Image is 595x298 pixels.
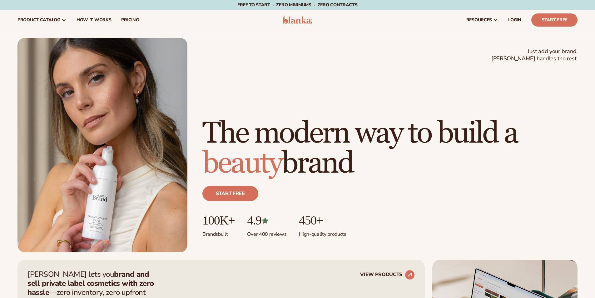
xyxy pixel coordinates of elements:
a: LOGIN [503,10,526,30]
a: product catalog [12,10,72,30]
a: VIEW PRODUCTS [360,270,415,280]
span: resources [466,18,492,23]
p: Brands built [202,227,235,238]
a: Start Free [531,13,578,27]
strong: brand and sell private label cosmetics with zero hassle [27,269,154,297]
span: Just add your brand. [PERSON_NAME] handles the rest. [491,48,578,63]
span: How It Works [77,18,112,23]
p: 4.9 [247,214,286,227]
a: How It Works [72,10,117,30]
span: beauty [202,145,282,182]
p: Over 400 reviews [247,227,286,238]
p: 450+ [299,214,346,227]
span: LOGIN [508,18,521,23]
span: pricing [121,18,139,23]
a: Start free [202,186,258,201]
h1: The modern way to build a brand [202,119,578,179]
p: 100K+ [202,214,235,227]
img: Female holding tanning mousse. [17,38,187,252]
a: pricing [116,10,144,30]
span: product catalog [17,18,60,23]
span: Free to start · ZERO minimums · ZERO contracts [237,2,357,8]
img: logo [283,16,312,24]
p: High-quality products [299,227,346,238]
a: resources [461,10,503,30]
